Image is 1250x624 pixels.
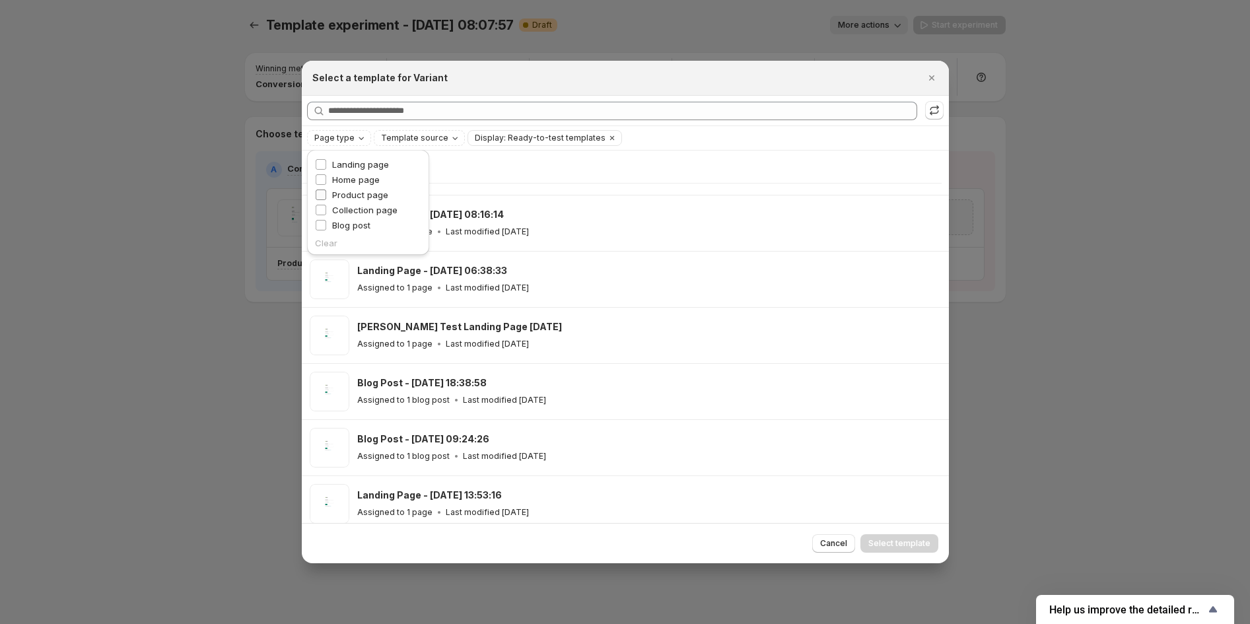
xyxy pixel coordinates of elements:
span: Help us improve the detailed report for A/B campaigns [1049,604,1205,616]
button: Template source [374,131,464,145]
button: Cancel [812,534,855,553]
button: Display: Ready-to-test templates [468,131,606,145]
span: Product page [332,190,388,200]
p: Assigned to 1 blog post [357,395,450,405]
p: Last modified [DATE] [446,283,529,293]
h3: Landing Page - [DATE] 13:53:16 [357,489,502,502]
p: Last modified [DATE] [446,507,529,518]
p: Assigned to 1 page [357,507,433,518]
h3: [PERSON_NAME] Test Landing Page [DATE] [357,320,562,333]
p: Last modified [DATE] [446,226,529,237]
button: Close [922,69,941,87]
span: Cancel [820,538,847,549]
p: Assigned to 1 blog post [357,451,450,462]
button: Clear [606,131,619,145]
span: Home page [332,174,380,185]
button: Page type [308,131,370,145]
span: Landing page [332,159,389,170]
p: Last modified [DATE] [463,451,546,462]
span: Template source [381,133,448,143]
button: Show survey - Help us improve the detailed report for A/B campaigns [1049,602,1221,617]
h2: Select a template for Variant [312,71,448,85]
h3: Landing Page - [DATE] 06:38:33 [357,264,507,277]
span: Page type [314,133,355,143]
span: Blog post [332,220,370,230]
h3: Blog Post - [DATE] 09:24:26 [357,433,489,446]
p: Assigned to 1 page [357,283,433,293]
p: Last modified [DATE] [446,339,529,349]
span: Display: Ready-to-test templates [475,133,606,143]
p: Last modified [DATE] [463,395,546,405]
p: Assigned to 1 page [357,339,433,349]
span: Collection page [332,205,398,215]
h3: Blog Post - [DATE] 18:38:58 [357,376,487,390]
